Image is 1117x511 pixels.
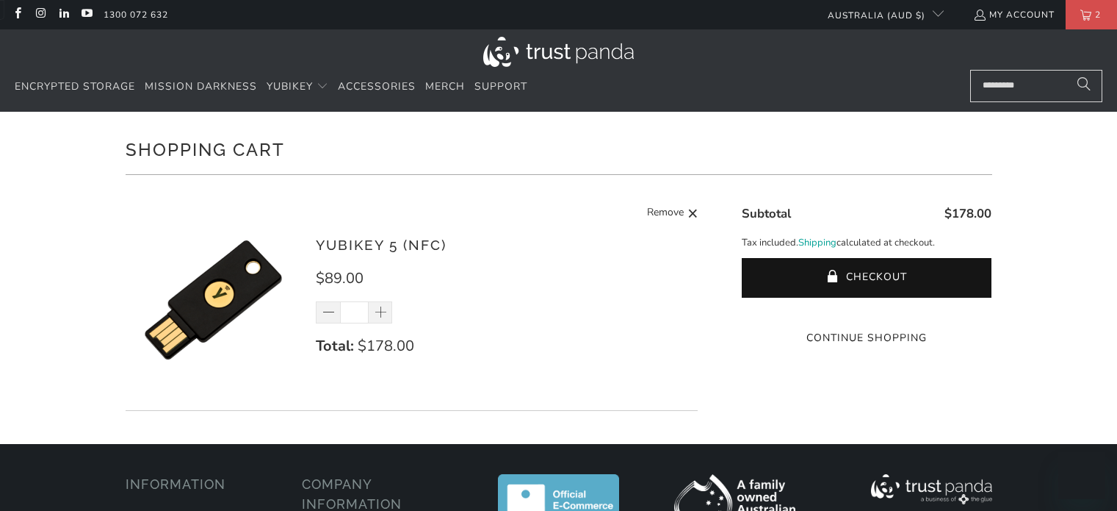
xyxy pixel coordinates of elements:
a: Accessories [338,70,416,104]
strong: Total: [316,336,354,356]
span: $89.00 [316,268,364,288]
summary: YubiKey [267,70,328,104]
a: Continue Shopping [742,330,991,346]
span: YubiKey [267,79,313,93]
a: Remove [647,204,698,223]
p: Tax included. calculated at checkout. [742,235,991,251]
span: $178.00 [944,205,991,222]
span: Accessories [338,79,416,93]
nav: Translation missing: en.navigation.header.main_nav [15,70,527,104]
span: Subtotal [742,205,791,222]
a: Trust Panda Australia on Facebook [11,9,24,21]
span: Mission Darkness [145,79,257,93]
span: Merch [425,79,465,93]
button: Search [1066,70,1102,102]
a: 1300 072 632 [104,7,168,23]
a: Encrypted Storage [15,70,135,104]
a: Mission Darkness [145,70,257,104]
a: Trust Panda Australia on Instagram [34,9,46,21]
a: Support [474,70,527,104]
a: My Account [973,7,1055,23]
span: Encrypted Storage [15,79,135,93]
span: $178.00 [358,336,414,356]
a: Trust Panda Australia on YouTube [80,9,93,21]
a: YubiKey 5 (NFC) [316,237,447,253]
img: YubiKey 5 (NFC) [126,212,302,388]
img: Trust Panda Australia [483,37,634,67]
a: Shipping [798,235,836,251]
span: Support [474,79,527,93]
iframe: 启动消息传送窗口的按钮 [1058,452,1105,499]
span: Remove [647,204,684,223]
button: Checkout [742,258,991,298]
h1: Shopping Cart [126,134,992,163]
a: Merch [425,70,465,104]
input: Search... [970,70,1102,102]
a: Trust Panda Australia on LinkedIn [57,9,70,21]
